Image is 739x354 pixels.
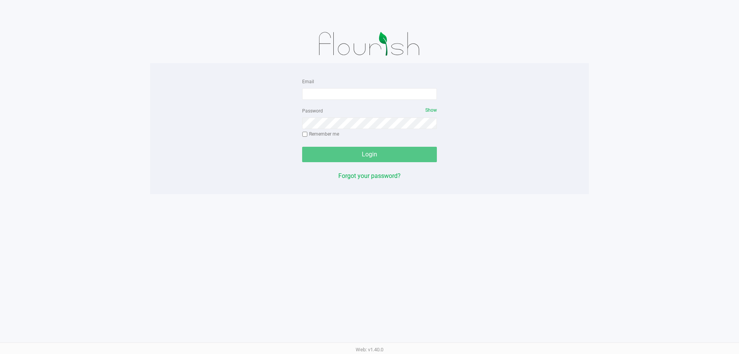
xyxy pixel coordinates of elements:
input: Remember me [302,132,308,137]
button: Forgot your password? [338,171,401,181]
label: Email [302,78,314,85]
span: Show [425,107,437,113]
span: Web: v1.40.0 [356,347,383,352]
label: Remember me [302,131,339,138]
label: Password [302,107,323,114]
